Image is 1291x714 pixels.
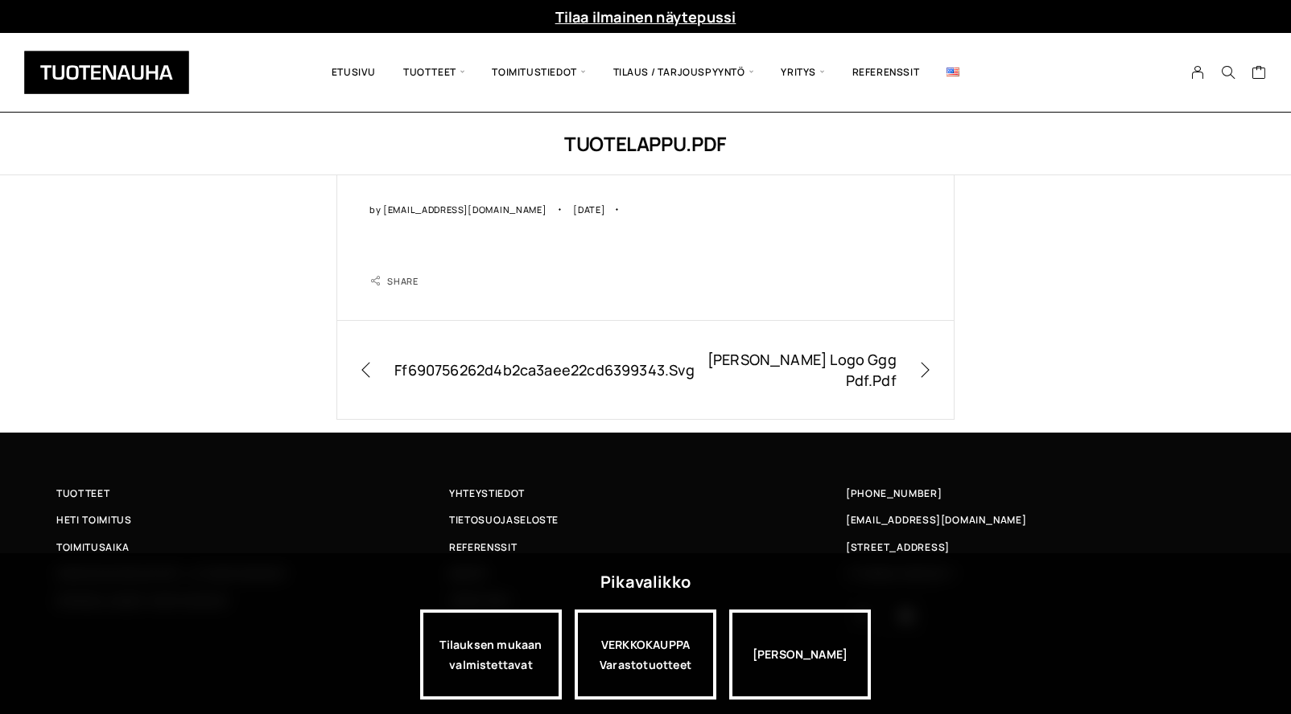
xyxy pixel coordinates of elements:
span: Tuotteet [56,485,109,502]
span: Toimitustiedot [478,45,599,100]
span: Tilaus / Tarjouspyyntö [600,45,768,100]
h1: tuotelappu.pdf [175,130,1116,157]
span: [STREET_ADDRESS] [846,539,949,556]
a: My Account [1182,65,1214,80]
a: Yhteystiedot [449,485,842,502]
a: Etusivu [318,45,390,100]
span: Heti toimitus [56,511,132,528]
img: Tuotenauha Oy [24,51,189,94]
li: [EMAIL_ADDRESS][DOMAIN_NAME] [369,203,571,217]
li: [DATE] [573,203,628,217]
a: Referenssit [449,539,842,556]
img: English [947,68,959,76]
span: Toimitusaika [56,539,130,556]
a: ff690756262d4b2ca3aee22cd6399343.svg [361,349,645,391]
a: [PERSON_NAME] logo ggg pdf.pdf [678,349,930,391]
div: [PERSON_NAME] [729,609,871,700]
a: Toimitusaika [56,539,449,556]
span: ff690756262d4b2ca3aee22cd6399343.svg [394,359,645,380]
a: Tilauksen mukaan valmistettavat [420,609,562,700]
a: Tuotteet [56,485,449,502]
a: [PHONE_NUMBER] [846,485,942,502]
a: Referenssit [839,45,934,100]
div: Share [387,275,418,287]
a: Tilaa ilmainen näytepussi [555,7,736,27]
span: Referenssit [449,539,517,556]
a: Heti toimitus [56,511,449,528]
span: by [369,203,381,215]
button: Search [1213,65,1244,80]
a: Cart [1252,64,1267,84]
a: VERKKOKAUPPAVarastotuotteet [575,609,716,700]
span: Tuotteet [390,45,478,100]
div: VERKKOKAUPPA Varastotuotteet [575,609,716,700]
a: [EMAIL_ADDRESS][DOMAIN_NAME] [846,511,1027,528]
div: Pikavalikko [600,568,691,597]
span: [PERSON_NAME] logo ggg pdf.pdf [678,349,897,391]
a: Tietosuojaseloste [449,511,842,528]
span: Tietosuojaseloste [449,511,559,528]
span: Yritys [767,45,838,100]
span: Yhteystiedot [449,485,525,502]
